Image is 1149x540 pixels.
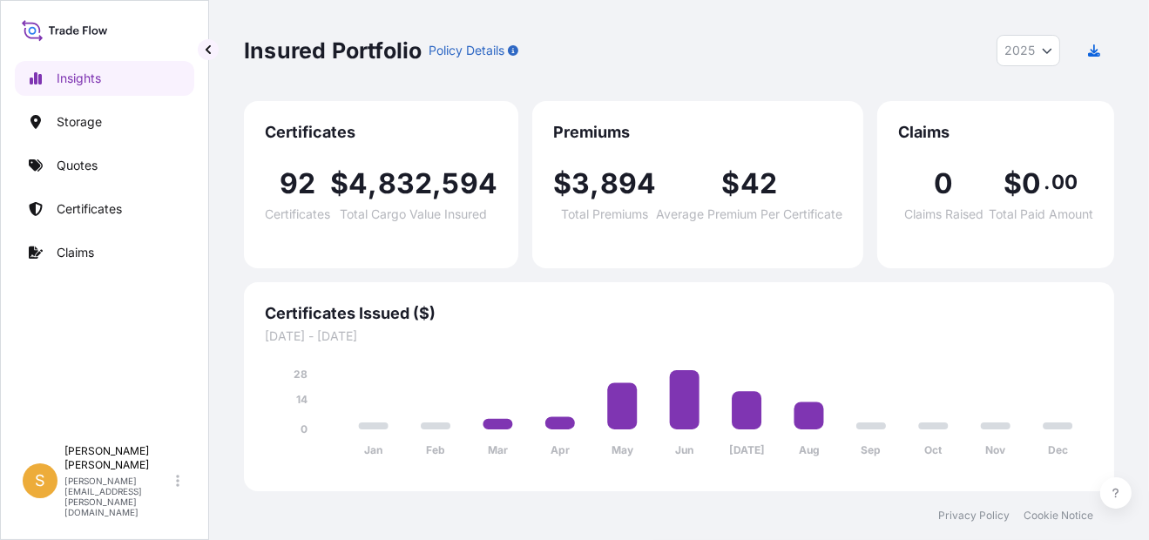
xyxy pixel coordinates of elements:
span: 42 [740,170,777,198]
tspan: May [612,444,634,457]
span: 0 [1022,170,1041,198]
p: Policy Details [429,42,504,59]
span: S [35,472,45,489]
p: Insured Portfolio [244,37,422,64]
tspan: 0 [301,422,308,435]
span: 594 [442,170,497,198]
span: $ [721,170,740,198]
a: Privacy Policy [938,509,1010,523]
span: 2025 [1004,42,1035,59]
p: Insights [57,70,101,87]
tspan: Jun [675,444,693,457]
a: Certificates [15,192,194,226]
span: Certificates Issued ($) [265,303,1093,324]
p: [PERSON_NAME] [PERSON_NAME] [64,444,172,472]
span: Certificates [265,208,330,220]
tspan: Aug [799,444,820,457]
span: , [590,170,599,198]
span: 4 [348,170,368,198]
tspan: Mar [488,444,508,457]
p: Storage [57,113,102,131]
tspan: Feb [426,444,445,457]
span: Claims [898,122,1093,143]
a: Claims [15,235,194,270]
tspan: Oct [924,444,943,457]
span: . [1044,175,1050,189]
p: Quotes [57,157,98,174]
tspan: 28 [294,368,308,381]
span: 832 [378,170,433,198]
tspan: 14 [296,393,308,406]
tspan: Apr [551,444,570,457]
a: Insights [15,61,194,96]
span: [DATE] - [DATE] [265,327,1093,345]
span: Total Cargo Value Insured [341,208,488,220]
a: Quotes [15,148,194,183]
p: [PERSON_NAME][EMAIL_ADDRESS][PERSON_NAME][DOMAIN_NAME] [64,476,172,517]
span: , [432,170,442,198]
tspan: Nov [985,444,1006,457]
span: 3 [571,170,590,198]
span: 0 [934,170,953,198]
span: Total Paid Amount [989,208,1093,220]
span: Premiums [553,122,842,143]
span: , [368,170,377,198]
p: Claims [57,244,94,261]
tspan: Dec [1048,444,1068,457]
span: Certificates [265,122,497,143]
span: Claims Raised [904,208,983,220]
span: $ [1004,170,1022,198]
a: Cookie Notice [1024,509,1093,523]
tspan: Jan [364,444,382,457]
span: 894 [600,170,657,198]
button: Year Selector [997,35,1060,66]
span: 92 [280,170,315,198]
tspan: [DATE] [729,444,765,457]
p: Certificates [57,200,122,218]
tspan: Sep [862,444,882,457]
span: Total Premiums [561,208,648,220]
span: $ [553,170,571,198]
span: Average Premium Per Certificate [656,208,842,220]
span: 00 [1051,175,1078,189]
span: $ [330,170,348,198]
a: Storage [15,105,194,139]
